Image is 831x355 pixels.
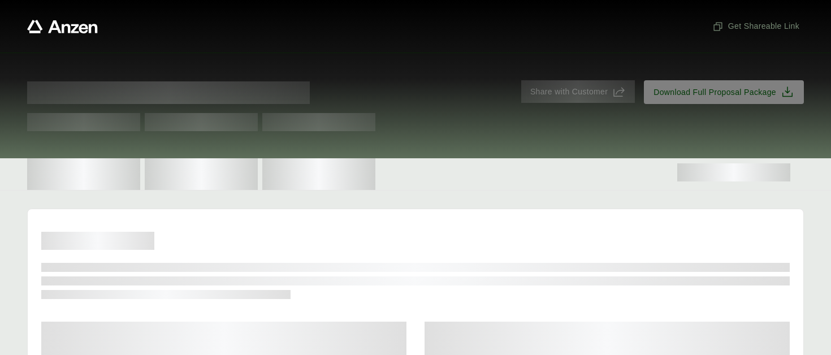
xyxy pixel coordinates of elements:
span: Get Shareable Link [712,20,799,32]
span: Share with Customer [530,86,608,98]
a: Anzen website [27,20,98,33]
span: Test [27,113,140,131]
span: Proposal for [27,81,310,104]
span: Test [262,113,375,131]
button: Get Shareable Link [708,16,804,37]
span: Test [145,113,258,131]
